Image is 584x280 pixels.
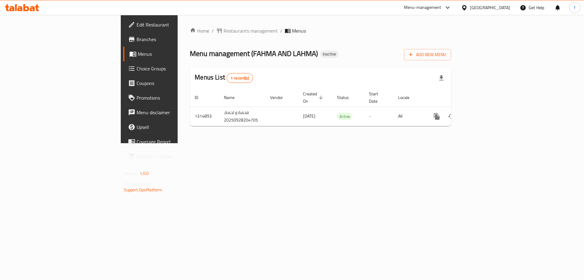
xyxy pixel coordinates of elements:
[219,107,265,126] td: فحمة و لحمة, 20250928204705
[123,120,218,134] a: Upsell
[137,21,214,28] span: Edit Restaurant
[190,47,318,60] span: Menu management ( FAHMA AND LAHMA )
[137,138,214,145] span: Coverage Report
[470,4,510,11] div: [GEOGRAPHIC_DATA]
[369,90,386,105] span: Start Date
[398,94,417,101] span: Locale
[574,4,575,11] span: f
[280,27,282,34] li: /
[140,169,149,177] span: 1.0.0
[227,75,253,81] span: 1 record(s)
[123,149,218,164] a: Grocery Checklist
[137,36,214,43] span: Branches
[137,123,214,131] span: Upsell
[364,107,393,126] td: -
[227,73,253,83] div: Total records count
[292,27,306,34] span: Menus
[137,109,214,116] span: Menu disclaimer
[123,61,218,76] a: Choice Groups
[123,134,218,149] a: Coverage Report
[224,94,242,101] span: Name
[393,107,425,126] td: All
[190,88,493,126] table: enhanced table
[425,88,493,107] th: Actions
[137,94,214,101] span: Promotions
[124,180,152,188] span: Get support on:
[337,113,353,120] span: Active
[337,94,357,101] span: Status
[409,51,446,58] span: Add New Menu
[190,27,451,34] nav: breadcrumb
[404,4,441,11] div: Menu-management
[138,50,214,58] span: Menus
[320,51,339,57] span: Inactive
[123,76,218,90] a: Coupons
[303,90,325,105] span: Created On
[320,51,339,58] div: Inactive
[195,94,206,101] span: ID
[195,73,253,83] h2: Menus List
[429,109,444,124] button: more
[124,169,139,177] span: Version:
[303,112,315,120] span: [DATE]
[434,71,449,85] div: Export file
[123,47,218,61] a: Menus
[123,17,218,32] a: Edit Restaurant
[123,90,218,105] a: Promotions
[124,186,162,194] a: Support.OpsPlatform
[137,80,214,87] span: Coupons
[444,109,459,124] button: Change Status
[137,65,214,72] span: Choice Groups
[224,27,278,34] span: Restaurants management
[404,49,451,60] button: Add New Menu
[123,32,218,47] a: Branches
[137,153,214,160] span: Grocery Checklist
[123,105,218,120] a: Menu disclaimer
[216,27,278,34] a: Restaurants management
[270,94,291,101] span: Vendor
